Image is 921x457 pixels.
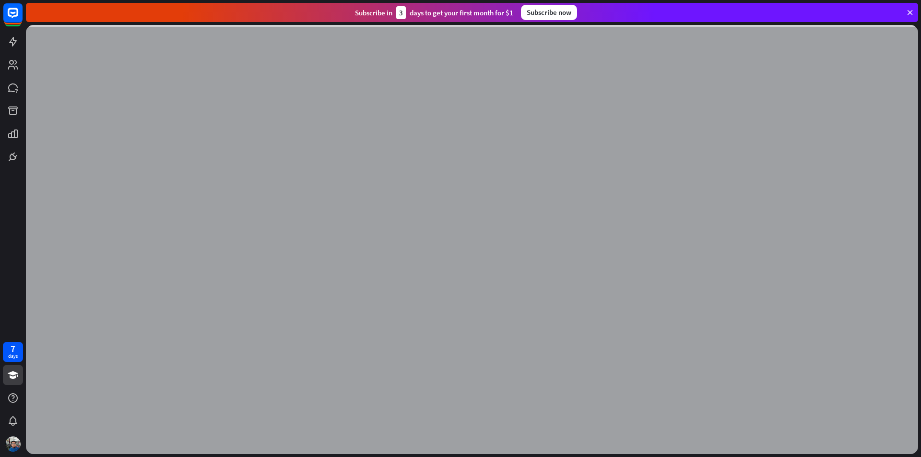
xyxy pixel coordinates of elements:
[11,344,15,353] div: 7
[521,5,577,20] div: Subscribe now
[396,6,406,19] div: 3
[3,342,23,362] a: 7 days
[8,353,18,360] div: days
[355,6,513,19] div: Subscribe in days to get your first month for $1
